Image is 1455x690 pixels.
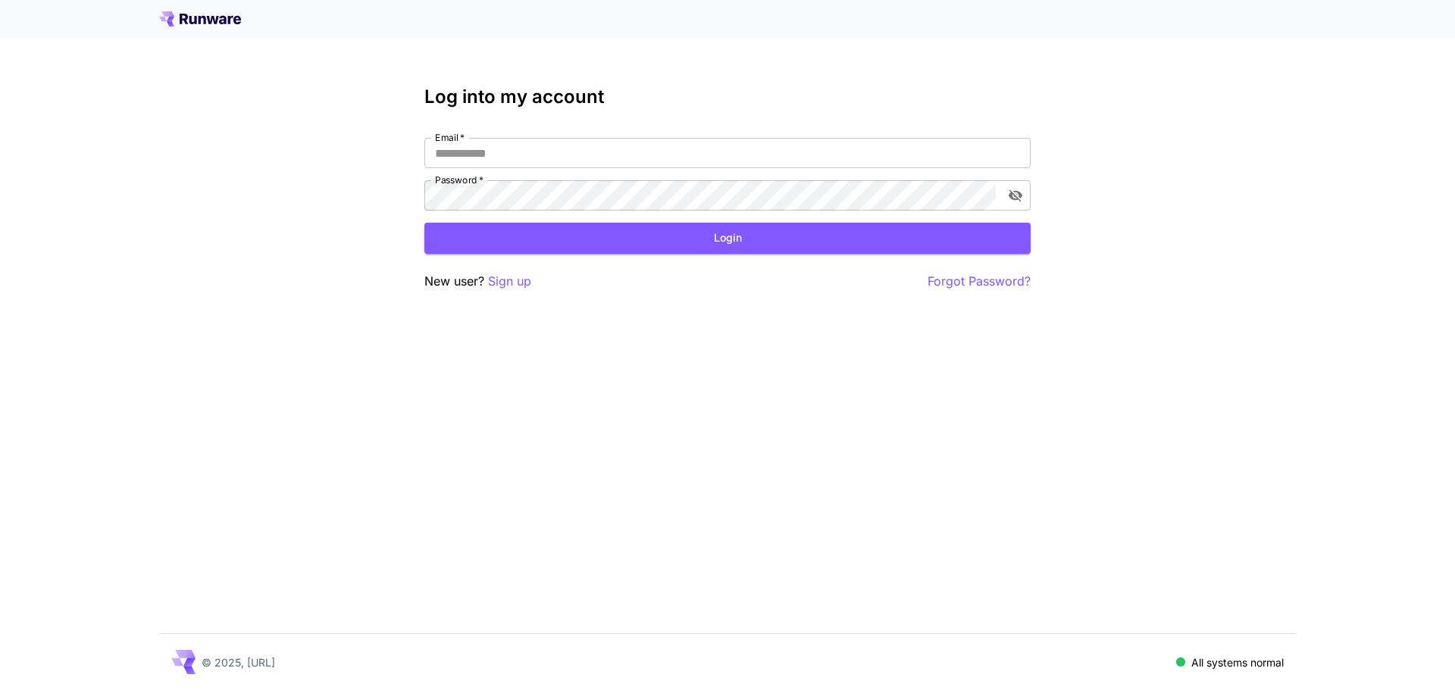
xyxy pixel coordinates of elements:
[424,86,1031,108] h3: Log into my account
[424,223,1031,254] button: Login
[1002,182,1029,209] button: toggle password visibility
[435,131,465,144] label: Email
[202,654,275,670] p: © 2025, [URL]
[435,173,483,186] label: Password
[928,272,1031,291] button: Forgot Password?
[424,272,531,291] p: New user?
[1191,654,1284,670] p: All systems normal
[488,272,531,291] button: Sign up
